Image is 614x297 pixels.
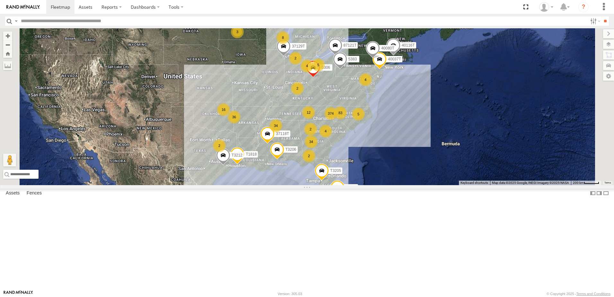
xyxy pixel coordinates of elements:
[3,49,12,58] button: Zoom Home
[285,148,296,152] span: T3206
[576,292,610,296] a: Terms and Conditions
[359,73,372,86] div: 4
[578,2,589,12] i: ?
[228,111,241,123] div: 36
[330,168,341,173] span: T3205
[4,291,33,297] a: Visit our Website
[603,189,609,198] label: Hide Summary Table
[213,139,226,152] div: 2
[381,46,394,51] span: 40080T
[3,40,12,49] button: Zoom out
[603,72,614,81] label: Map Settings
[334,106,347,119] div: 83
[588,16,601,26] label: Search Filter Options
[13,16,19,26] label: Search Query
[276,31,289,44] div: 8
[276,131,289,136] span: 37118T
[302,106,315,119] div: 12
[547,292,610,296] div: © Copyright 2025 -
[319,125,332,138] div: 4
[303,149,315,162] div: 2
[231,25,244,38] div: 3
[269,119,282,132] div: 34
[304,123,317,136] div: 2
[324,107,337,120] div: 374
[604,182,611,184] a: Terms
[590,189,596,198] label: Dock Summary Table to the Left
[312,59,325,71] div: 5
[492,181,569,184] span: Map data ©2025 Google, INEGI Imagery ©2025 NASA
[573,181,584,184] span: 200 km
[278,292,302,296] div: Version: 305.03
[571,181,601,185] button: Map Scale: 200 km per 44 pixels
[460,181,488,185] button: Keyboard shortcuts
[291,82,304,95] div: 2
[3,61,12,70] label: Measure
[292,44,305,49] span: 37129T
[402,43,415,48] span: 40116T
[232,153,242,157] span: T3212
[537,2,556,12] div: Dwight Wallace
[289,52,302,65] div: 2
[246,152,257,157] span: T1818
[344,43,357,48] span: 87121T
[3,32,12,40] button: Zoom in
[352,108,365,121] div: 5
[301,59,313,72] div: 4
[305,135,318,148] div: 34
[388,57,401,62] span: 40037T
[23,189,45,198] label: Fences
[348,57,357,61] span: 5383
[6,5,40,9] img: rand-logo.svg
[3,154,16,166] button: Drag Pegman onto the map to open Street View
[321,66,330,70] span: 5306
[3,189,23,198] label: Assets
[596,189,602,198] label: Dock Summary Table to the Right
[217,103,230,116] div: 16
